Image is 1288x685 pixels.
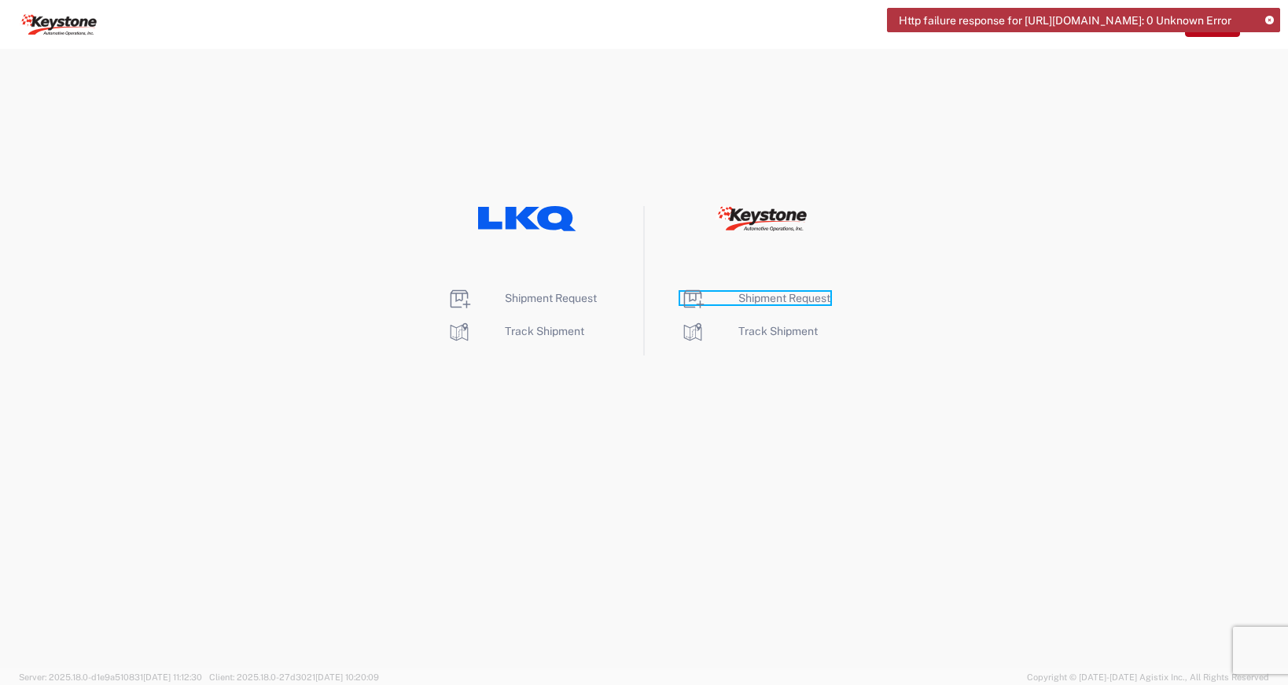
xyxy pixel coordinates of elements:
a: Shipment Request [447,292,597,304]
span: Http failure response for [URL][DOMAIN_NAME]: 0 Unknown Error [899,13,1231,28]
a: Track Shipment [447,325,584,337]
a: Track Shipment [680,325,818,337]
span: Copyright © [DATE]-[DATE] Agistix Inc., All Rights Reserved [1027,670,1269,684]
span: [DATE] 10:20:09 [315,672,379,682]
span: Client: 2025.18.0-27d3021 [209,672,379,682]
span: Shipment Request [505,292,597,304]
span: Track Shipment [738,325,818,337]
span: Shipment Request [738,292,830,304]
span: Server: 2025.18.0-d1e9a510831 [19,672,202,682]
span: Track Shipment [505,325,584,337]
span: [DATE] 11:12:30 [143,672,202,682]
a: Shipment Request [680,292,830,304]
